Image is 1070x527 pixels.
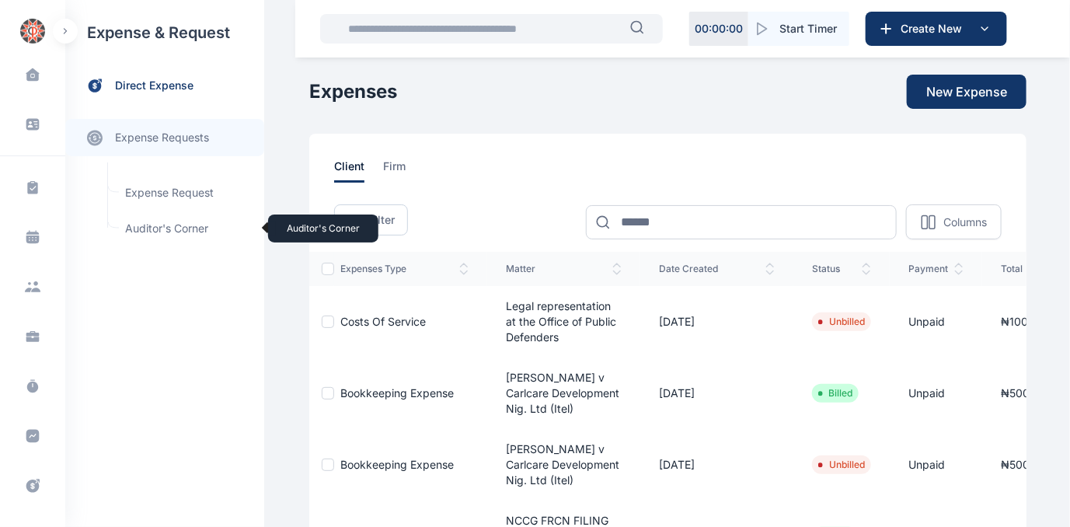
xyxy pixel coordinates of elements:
[487,286,640,358] td: Legal representation at the Office of Public Defenders
[779,21,837,37] span: Start Timer
[340,315,426,328] a: Costs of Service
[334,159,383,183] a: client
[65,65,264,106] a: direct expense
[818,387,852,400] li: Billed
[907,75,1026,109] button: New Expense
[812,263,871,275] span: status
[659,263,775,275] span: date created
[1001,315,1069,328] span: ₦100,000.00
[890,358,982,429] td: Unpaid
[309,79,397,104] h1: Expenses
[65,106,264,156] div: expense requests
[383,159,424,183] a: firm
[487,429,640,501] td: [PERSON_NAME] v Carlcare Development Nig. Ltd (Itel)
[65,119,264,156] a: expense requests
[695,21,743,37] p: 00 : 00 : 00
[908,263,964,275] span: payment
[116,214,256,243] span: Auditor's Corner
[818,459,865,471] li: Unbilled
[340,386,454,400] a: Bookkeeping Expense
[640,358,793,429] td: [DATE]
[640,429,793,501] td: [DATE]
[368,212,395,228] span: Filter
[383,159,406,183] span: firm
[116,214,256,243] a: Auditor's CornerAuditor's Corner
[748,12,849,46] button: Start Timer
[116,178,256,208] a: Expense Request
[866,12,1007,46] button: Create New
[340,263,469,275] span: expenses type
[894,21,975,37] span: Create New
[640,286,793,358] td: [DATE]
[818,316,865,328] li: Unbilled
[334,159,364,183] span: client
[506,263,622,275] span: matter
[926,82,1007,101] span: New Expense
[487,358,640,429] td: [PERSON_NAME] v Carlcare Development Nig. Ltd (Itel)
[340,458,454,471] a: Bookkeeping Expense
[906,204,1002,239] button: Columns
[115,78,193,94] span: direct expense
[890,286,982,358] td: Unpaid
[943,215,987,230] p: Columns
[890,429,982,501] td: Unpaid
[334,204,408,236] button: Filter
